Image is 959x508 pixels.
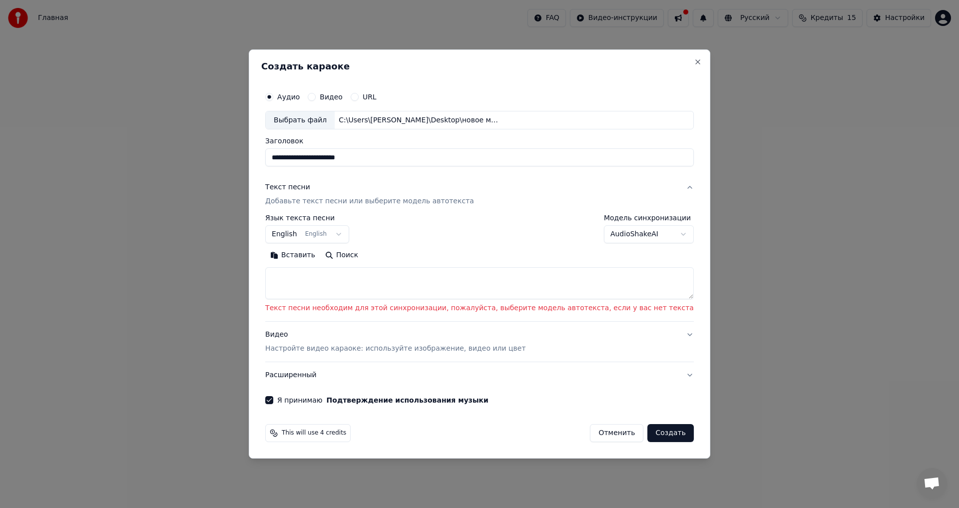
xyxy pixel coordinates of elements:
[265,248,320,264] button: Вставить
[265,175,694,215] button: Текст песниДобавьте текст песни или выберите модель автотекста
[647,424,693,442] button: Создать
[265,362,694,388] button: Расширенный
[277,397,488,404] label: Я принимаю
[604,215,694,222] label: Модель синхронизации
[282,429,346,437] span: This will use 4 credits
[265,322,694,362] button: ВидеоНастройте видео караоке: используйте изображение, видео или цвет
[327,397,488,404] button: Я принимаю
[265,304,694,314] p: Текст песни необходим для этой синхронизации, пожалуйста, выберите модель автотекста, если у вас ...
[265,215,349,222] label: Язык текста песни
[265,330,525,354] div: Видео
[265,215,694,322] div: Текст песниДобавьте текст песни или выберите модель автотекста
[320,93,343,100] label: Видео
[277,93,300,100] label: Аудио
[335,115,504,125] div: C:\Users\[PERSON_NAME]\Desktop\новое музло 2\Annisokay - Inner Sanctum.mp3
[265,138,694,145] label: Заголовок
[265,344,525,354] p: Настройте видео караоке: используйте изображение, видео или цвет
[363,93,377,100] label: URL
[266,111,335,129] div: Выбрать файл
[265,197,474,207] p: Добавьте текст песни или выберите модель автотекста
[320,248,363,264] button: Поиск
[265,183,310,193] div: Текст песни
[590,424,643,442] button: Отменить
[261,62,698,71] h2: Создать караоке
